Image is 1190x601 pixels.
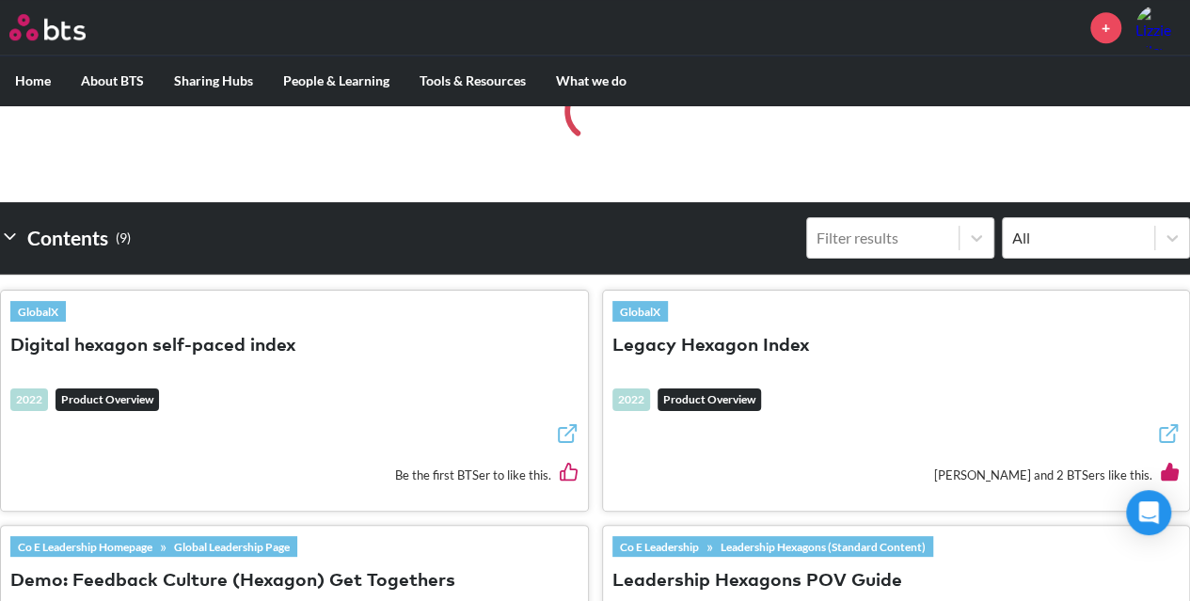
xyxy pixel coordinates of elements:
label: Sharing Hubs [159,56,268,105]
a: Profile [1135,5,1181,50]
div: Be the first BTSer to like this. [10,449,579,500]
a: GlobalX [612,301,668,322]
a: External link [1157,422,1180,450]
label: About BTS [66,56,159,105]
button: Digital hexagon self-paced index [10,334,296,359]
a: External link [556,422,579,450]
small: ( 9 ) [116,226,131,251]
div: All [1012,228,1145,248]
div: Filter results [817,228,949,248]
a: Co E Leadership [612,536,706,557]
button: Legacy Hexagon Index [612,334,810,359]
div: » [612,536,933,557]
em: Product Overview [658,388,761,411]
div: [PERSON_NAME] and 2 BTSers like this. [612,449,1181,500]
button: Demo: Feedback Culture (Hexagon) Get Togethers [10,569,455,594]
label: What we do [541,56,642,105]
div: 2022 [10,388,48,411]
label: People & Learning [268,56,405,105]
a: + [1090,12,1121,43]
div: Open Intercom Messenger [1126,490,1171,535]
button: Leadership Hexagons POV Guide [612,569,902,594]
div: 2022 [612,388,650,411]
a: Leadership Hexagons (Standard Content) [713,536,933,557]
img: Lizzie Riley [1135,5,1181,50]
img: BTS Logo [9,14,86,40]
label: Tools & Resources [405,56,541,105]
a: Go home [9,14,120,40]
a: Global Leadership Page [167,536,297,557]
em: Product Overview [56,388,159,411]
a: Co E Leadership Homepage [10,536,160,557]
a: GlobalX [10,301,66,322]
div: » [10,536,297,557]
